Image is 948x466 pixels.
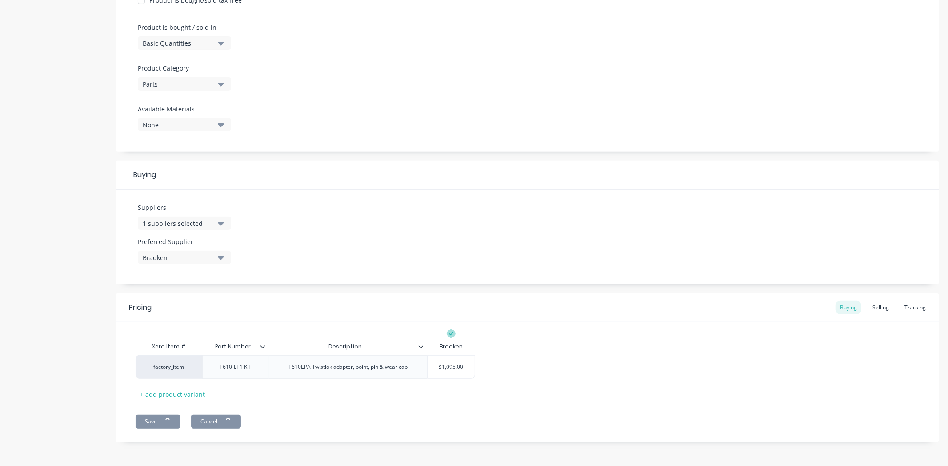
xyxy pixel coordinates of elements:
[138,217,231,230] button: 1 suppliers selected
[269,338,427,355] div: Description
[836,301,861,314] div: Buying
[143,79,214,89] div: Parts
[281,361,415,373] div: T610EPA Twistlok adapter, point, pin & wear cap
[143,253,214,262] div: Bradken
[136,387,209,401] div: + add product variant
[868,301,893,314] div: Selling
[129,302,152,313] div: Pricing
[213,361,259,373] div: T610-LT1 KIT
[202,338,269,355] div: Part Number
[138,237,231,246] label: Preferred Supplier
[138,77,231,91] button: Parts
[900,301,930,314] div: Tracking
[138,104,231,114] label: Available Materials
[138,203,231,212] label: Suppliers
[143,120,214,130] div: None
[138,23,227,32] label: Product is bought / sold in
[440,343,463,351] div: Bradken
[138,118,231,131] button: None
[144,363,193,371] div: factory_item
[143,39,214,48] div: Basic Quantities
[138,63,227,73] label: Product Category
[116,161,939,190] div: Buying
[143,219,214,228] div: 1 suppliers selected
[136,415,180,429] button: Save
[136,338,202,355] div: Xero Item #
[138,36,231,50] button: Basic Quantities
[191,415,241,429] button: Cancel
[269,336,422,358] div: Description
[428,356,475,378] div: $1,095.00
[136,355,475,379] div: factory_itemT610-LT1 KITT610EPA Twistlok adapter, point, pin & wear cap$1,095.00
[202,336,264,358] div: Part Number
[138,251,231,264] button: Bradken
